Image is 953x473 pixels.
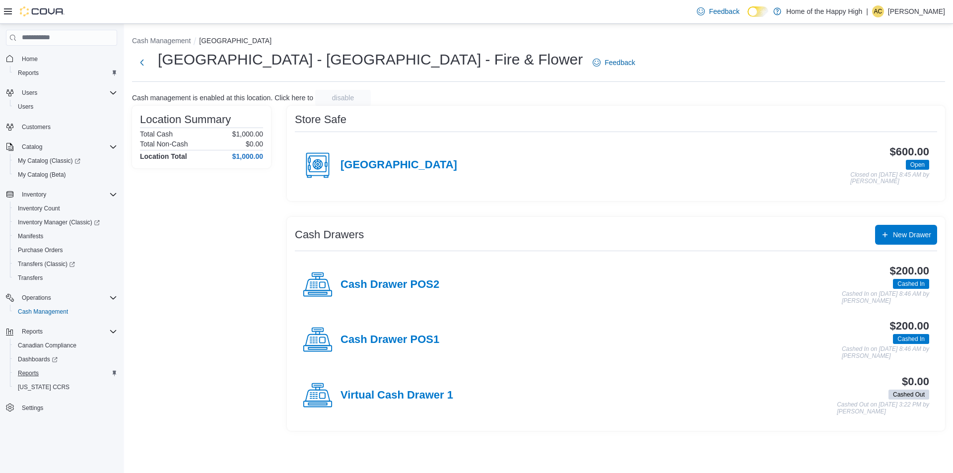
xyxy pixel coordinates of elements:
[748,6,768,17] input: Dark Mode
[14,353,117,365] span: Dashboards
[22,89,37,97] span: Users
[340,278,439,291] h4: Cash Drawer POS2
[18,69,39,77] span: Reports
[22,191,46,199] span: Inventory
[888,5,945,17] p: [PERSON_NAME]
[902,376,929,388] h3: $0.00
[709,6,739,16] span: Feedback
[10,202,121,215] button: Inventory Count
[18,355,58,363] span: Dashboards
[158,50,583,69] h1: [GEOGRAPHIC_DATA] - [GEOGRAPHIC_DATA] - Fire & Flower
[893,279,929,289] span: Cashed In
[14,101,37,113] a: Users
[10,229,121,243] button: Manifests
[14,216,104,228] a: Inventory Manager (Classic)
[18,103,33,111] span: Users
[693,1,743,21] a: Feedback
[18,141,46,153] button: Catalog
[10,215,121,229] a: Inventory Manager (Classic)
[18,53,117,65] span: Home
[18,157,80,165] span: My Catalog (Classic)
[837,402,929,415] p: Cashed Out on [DATE] 3:22 PM by [PERSON_NAME]
[18,87,41,99] button: Users
[14,339,117,351] span: Canadian Compliance
[18,141,117,153] span: Catalog
[2,120,121,134] button: Customers
[897,279,925,288] span: Cashed In
[14,216,117,228] span: Inventory Manager (Classic)
[14,258,117,270] span: Transfers (Classic)
[14,367,43,379] a: Reports
[10,66,121,80] button: Reports
[132,94,313,102] p: Cash management is enabled at this location. Click here to
[893,390,925,399] span: Cashed Out
[897,335,925,343] span: Cashed In
[10,168,121,182] button: My Catalog (Beta)
[14,169,70,181] a: My Catalog (Beta)
[18,121,117,133] span: Customers
[22,404,43,412] span: Settings
[10,352,121,366] a: Dashboards
[18,369,39,377] span: Reports
[10,366,121,380] button: Reports
[14,230,117,242] span: Manifests
[22,143,42,151] span: Catalog
[18,383,69,391] span: [US_STATE] CCRS
[199,37,272,45] button: [GEOGRAPHIC_DATA]
[786,5,862,17] p: Home of the Happy High
[18,401,117,413] span: Settings
[18,274,43,282] span: Transfers
[890,265,929,277] h3: $200.00
[14,339,80,351] a: Canadian Compliance
[18,189,50,201] button: Inventory
[14,203,64,214] a: Inventory Count
[18,232,43,240] span: Manifests
[10,380,121,394] button: [US_STATE] CCRS
[14,381,73,393] a: [US_STATE] CCRS
[890,320,929,332] h3: $200.00
[2,52,121,66] button: Home
[14,353,62,365] a: Dashboards
[850,172,929,185] p: Closed on [DATE] 8:45 AM by [PERSON_NAME]
[22,55,38,63] span: Home
[14,244,67,256] a: Purchase Orders
[2,325,121,338] button: Reports
[10,271,121,285] button: Transfers
[18,292,55,304] button: Operations
[888,390,929,400] span: Cashed Out
[875,225,937,245] button: New Drawer
[10,305,121,319] button: Cash Management
[10,243,121,257] button: Purchase Orders
[10,154,121,168] a: My Catalog (Classic)
[18,402,47,414] a: Settings
[6,48,117,441] nav: Complex example
[14,203,117,214] span: Inventory Count
[14,367,117,379] span: Reports
[10,100,121,114] button: Users
[18,246,63,254] span: Purchase Orders
[232,130,263,138] p: $1,000.00
[866,5,868,17] p: |
[2,400,121,414] button: Settings
[18,326,117,338] span: Reports
[18,292,117,304] span: Operations
[246,140,263,148] p: $0.00
[18,341,76,349] span: Canadian Compliance
[295,114,346,126] h3: Store Safe
[18,204,60,212] span: Inventory Count
[140,130,173,138] h6: Total Cash
[18,218,100,226] span: Inventory Manager (Classic)
[22,328,43,336] span: Reports
[14,272,117,284] span: Transfers
[18,260,75,268] span: Transfers (Classic)
[140,152,187,160] h4: Location Total
[14,272,47,284] a: Transfers
[14,306,117,318] span: Cash Management
[890,146,929,158] h3: $600.00
[605,58,635,68] span: Feedback
[18,171,66,179] span: My Catalog (Beta)
[340,334,439,346] h4: Cash Drawer POS1
[22,123,51,131] span: Customers
[18,53,42,65] a: Home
